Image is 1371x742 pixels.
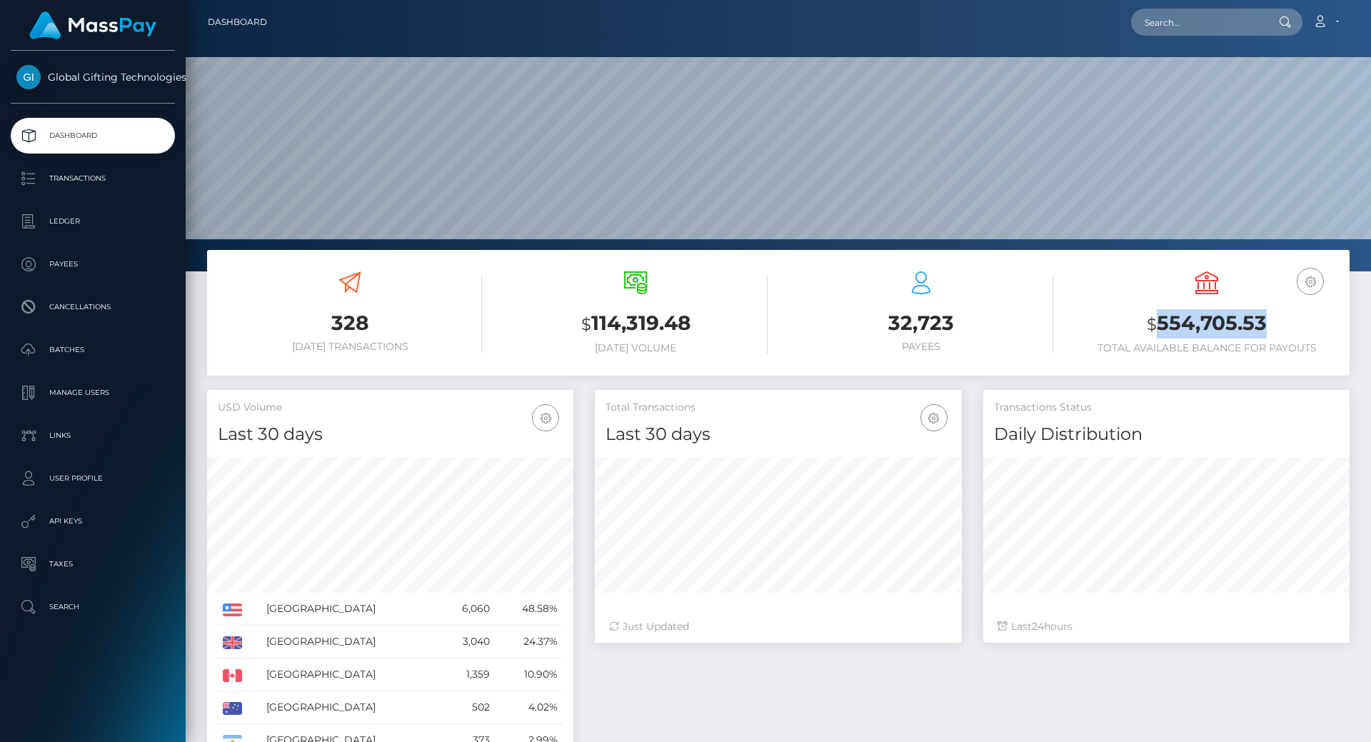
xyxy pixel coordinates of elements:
[218,401,563,415] h5: USD Volume
[11,461,175,496] a: User Profile
[223,603,242,616] img: US.png
[11,418,175,453] a: Links
[16,468,169,489] p: User Profile
[994,422,1339,447] h4: Daily Distribution
[495,658,563,691] td: 10.90%
[11,71,175,84] span: Global Gifting Technologies Inc
[438,658,495,691] td: 1,359
[218,422,563,447] h4: Last 30 days
[11,246,175,282] a: Payees
[29,11,156,39] img: MassPay Logo
[11,204,175,239] a: Ledger
[495,626,563,658] td: 24.37%
[11,589,175,625] a: Search
[503,342,768,354] h6: [DATE] Volume
[16,382,169,403] p: Manage Users
[438,626,495,658] td: 3,040
[11,332,175,368] a: Batches
[16,511,169,532] p: API Keys
[11,289,175,325] a: Cancellations
[16,168,169,189] p: Transactions
[1075,342,1339,354] h6: Total Available Balance for Payouts
[261,658,438,691] td: [GEOGRAPHIC_DATA]
[1131,9,1265,36] input: Search...
[261,691,438,724] td: [GEOGRAPHIC_DATA]
[16,553,169,575] p: Taxes
[1147,314,1157,334] small: $
[606,422,950,447] h4: Last 30 days
[1032,620,1044,633] span: 24
[223,702,242,715] img: AU.png
[261,593,438,626] td: [GEOGRAPHIC_DATA]
[789,341,1053,353] h6: Payees
[495,691,563,724] td: 4.02%
[994,401,1339,415] h5: Transactions Status
[218,309,482,337] h3: 328
[16,65,41,89] img: Global Gifting Technologies Inc
[208,7,267,37] a: Dashboard
[503,309,768,339] h3: 114,319.48
[16,296,169,318] p: Cancellations
[218,341,482,353] h6: [DATE] Transactions
[261,626,438,658] td: [GEOGRAPHIC_DATA]
[11,375,175,411] a: Manage Users
[1075,309,1339,339] h3: 554,705.53
[606,401,950,415] h5: Total Transactions
[16,211,169,232] p: Ledger
[609,619,947,634] div: Just Updated
[11,118,175,154] a: Dashboard
[223,636,242,649] img: GB.png
[998,619,1335,634] div: Last hours
[11,546,175,582] a: Taxes
[16,425,169,446] p: Links
[16,339,169,361] p: Batches
[789,309,1053,337] h3: 32,723
[495,593,563,626] td: 48.58%
[16,596,169,618] p: Search
[11,503,175,539] a: API Keys
[581,314,591,334] small: $
[438,593,495,626] td: 6,060
[438,691,495,724] td: 502
[16,125,169,146] p: Dashboard
[11,161,175,196] a: Transactions
[16,254,169,275] p: Payees
[223,669,242,682] img: CA.png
